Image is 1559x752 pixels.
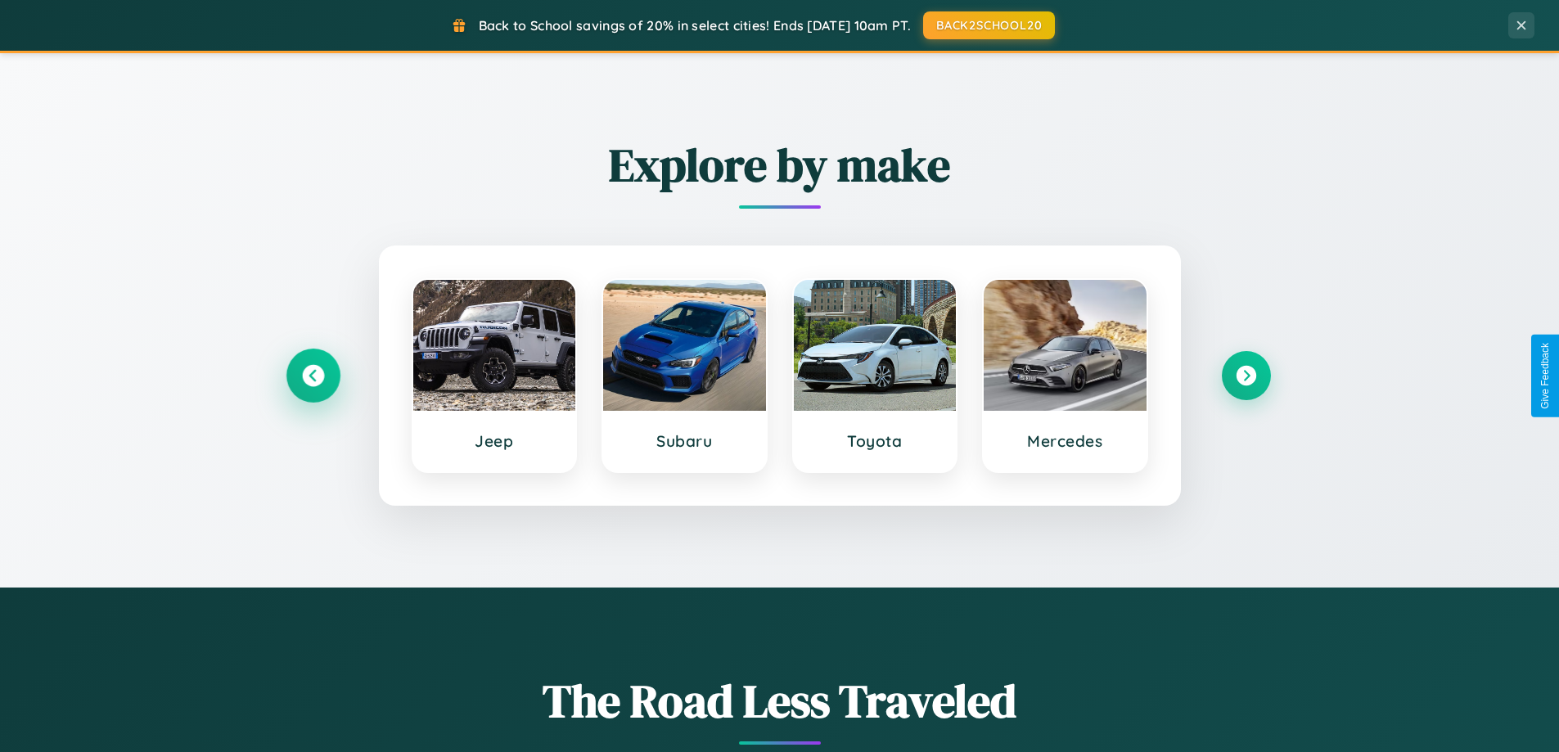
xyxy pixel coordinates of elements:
[810,431,940,451] h3: Toyota
[289,669,1271,732] h1: The Road Less Traveled
[923,11,1055,39] button: BACK2SCHOOL20
[1539,343,1551,409] div: Give Feedback
[1000,431,1130,451] h3: Mercedes
[430,431,560,451] h3: Jeep
[620,431,750,451] h3: Subaru
[479,17,911,34] span: Back to School savings of 20% in select cities! Ends [DATE] 10am PT.
[289,133,1271,196] h2: Explore by make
